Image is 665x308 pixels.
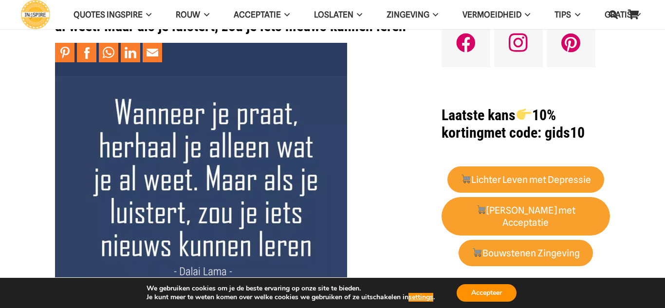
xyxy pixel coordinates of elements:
span: VERMOEIDHEID [462,10,521,19]
a: AcceptatieAcceptatie Menu [222,2,302,27]
span: TIPS Menu [571,2,580,27]
img: 🛒 [461,174,470,183]
span: Loslaten Menu [353,2,362,27]
img: 🛒 [472,248,481,257]
span: Acceptatie Menu [281,2,290,27]
span: ROUW Menu [200,2,209,27]
strong: Lichter Leven met Depressie [461,174,591,185]
a: Zoeken [604,2,623,27]
a: LoslatenLoslaten Menu [302,2,374,27]
a: ZingevingZingeving Menu [374,2,450,27]
p: Je kunt meer te weten komen over welke cookies we gebruiken of ze uitschakelen in . [147,293,435,302]
a: 🛒Bouwstenen Zingeving [459,240,593,267]
span: ROUW [176,10,200,19]
button: settings [408,293,433,302]
a: VERMOEIDHEIDVERMOEIDHEID Menu [450,2,542,27]
button: Accepteer [457,284,517,302]
span: Zingeving Menu [429,2,438,27]
a: 🛒[PERSON_NAME] met Acceptatie [442,197,610,236]
a: Instagram [494,18,543,67]
span: GRATIS Menu [632,2,641,27]
strong: Bouwstenen Zingeving [472,248,580,259]
img: 👉 [517,107,531,122]
a: Facebook [442,18,490,67]
strong: Laatste kans 10% korting [442,107,556,141]
h1: met code: gids10 [442,107,610,142]
span: VERMOEIDHEID Menu [521,2,530,27]
img: 🛒 [477,205,486,214]
span: TIPS [554,10,571,19]
span: Acceptatie [234,10,281,19]
a: TIPSTIPS Menu [542,2,592,27]
a: Pinterest [547,18,595,67]
a: ROUWROUW Menu [164,2,221,27]
a: 🛒Lichter Leven met Depressie [447,166,605,193]
strong: [PERSON_NAME] met Acceptatie [476,205,576,228]
a: QUOTES INGSPIREQUOTES INGSPIRE Menu [61,2,164,27]
span: Loslaten [314,10,353,19]
span: QUOTES INGSPIRE Menu [143,2,151,27]
span: Zingeving [387,10,429,19]
a: GRATISGRATIS Menu [592,2,653,27]
p: We gebruiken cookies om je de beste ervaring op onze site te bieden. [147,284,435,293]
span: QUOTES INGSPIRE [74,10,143,19]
